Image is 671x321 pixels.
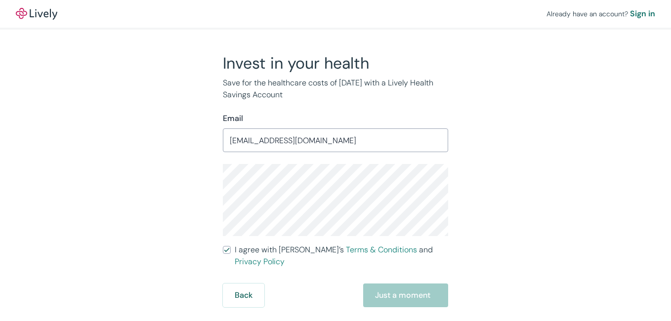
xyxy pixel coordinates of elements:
h2: Invest in your health [223,53,448,73]
a: Terms & Conditions [346,244,417,255]
a: Privacy Policy [235,256,285,267]
a: LivelyLively [16,8,57,20]
a: Sign in [630,8,655,20]
img: Lively [16,8,57,20]
label: Email [223,113,243,124]
div: Already have an account? [546,8,655,20]
span: I agree with [PERSON_NAME]’s and [235,244,448,268]
p: Save for the healthcare costs of [DATE] with a Lively Health Savings Account [223,77,448,101]
button: Back [223,283,264,307]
